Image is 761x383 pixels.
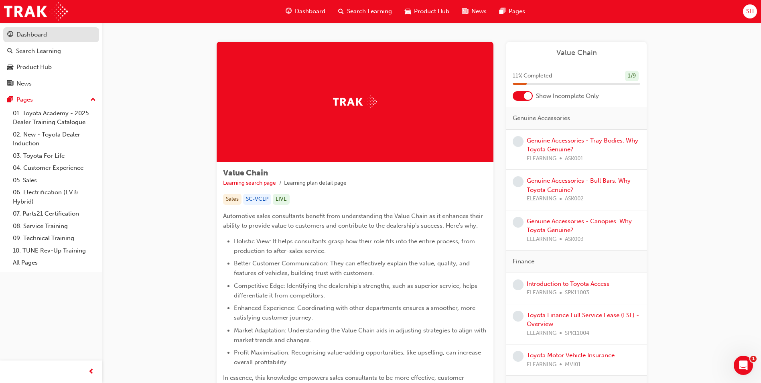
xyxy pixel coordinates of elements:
[16,123,134,132] div: We'll be back online in 1 hour
[295,7,325,16] span: Dashboard
[3,60,99,75] a: Product Hub
[527,360,556,369] span: ELEARNING
[3,44,99,59] a: Search Learning
[456,3,493,20] a: news-iconNews
[16,57,144,84] p: Hi [PERSON_NAME] 👋
[513,311,524,322] span: learningRecordVerb_NONE-icon
[16,84,144,98] p: How can we help?
[234,304,477,321] span: Enhanced Experience: Coordinating with other departments ensures a smoother, more satisfying cust...
[7,96,13,104] span: pages-icon
[513,48,640,57] a: Value Chain
[10,232,99,244] a: 09. Technical Training
[509,7,525,16] span: Pages
[565,288,589,297] span: SPK11003
[107,271,134,276] span: Messages
[527,280,609,287] a: Introduction to Toyota Access
[10,174,99,187] a: 05. Sales
[10,128,99,150] a: 02. New - Toyota Dealer Induction
[10,244,99,257] a: 10. TUNE Rev-Up Training
[743,4,757,18] button: SH
[3,92,99,107] button: Pages
[347,7,392,16] span: Search Learning
[10,150,99,162] a: 03. Toyota For Life
[565,194,584,204] span: ASK002
[234,349,483,366] span: Profit Maximisation: Recognising value-adding opportunities, like upselling, can increase overall...
[273,194,290,205] div: LIVE
[8,108,152,139] div: Send us a messageWe'll be back online in 1 hour
[223,194,241,205] div: Sales
[16,115,134,123] div: Send us a message
[7,31,13,39] span: guage-icon
[138,13,152,27] div: Close
[527,177,631,194] a: Genuine Accessories - Bull Bars. Why Toyota Genuine?
[414,7,449,16] span: Product Hub
[10,107,99,128] a: 01. Toyota Academy - 2025 Dealer Training Catalogue
[527,329,556,338] span: ELEARNING
[4,2,68,20] img: Trak
[513,71,552,81] span: 11 % Completed
[3,26,99,92] button: DashboardSearch LearningProduct HubNews
[565,154,583,163] span: ASK001
[625,71,639,81] div: 1 / 9
[16,79,32,88] div: News
[16,30,47,39] div: Dashboard
[734,356,753,375] iframe: Intercom live chat
[31,271,49,276] span: Home
[398,3,456,20] a: car-iconProduct Hub
[527,154,556,163] span: ELEARNING
[565,329,589,338] span: SPK11004
[493,3,532,20] a: pages-iconPages
[499,6,505,16] span: pages-icon
[10,186,99,208] a: 06. Electrification (EV & Hybrid)
[513,176,524,187] span: learningRecordVerb_NONE-icon
[527,194,556,204] span: ELEARNING
[513,217,524,228] span: learningRecordVerb_NONE-icon
[3,76,99,91] a: News
[10,257,99,269] a: All Pages
[405,6,411,16] span: car-icon
[279,3,332,20] a: guage-iconDashboard
[513,279,524,290] span: learningRecordVerb_NONE-icon
[527,218,632,234] a: Genuine Accessories - Canopies. Why Toyota Genuine?
[234,260,471,277] span: Better Customer Communication: They can effectively explain the value, quality, and features of v...
[223,179,276,186] a: Learning search page
[333,96,377,108] img: Trak
[565,235,584,244] span: ASK003
[513,114,570,123] span: Genuine Accessories
[750,356,757,362] span: 1
[16,15,56,28] img: logo
[243,194,271,205] div: SC-VCLP
[527,137,638,153] a: Genuine Accessories - Tray Bodies. Why Toyota Genuine?
[223,168,268,177] span: Value Chain
[16,95,33,104] div: Pages
[746,7,754,16] span: SH
[10,220,99,232] a: 08. Service Training
[462,6,468,16] span: news-icon
[332,3,398,20] a: search-iconSearch Learning
[565,360,581,369] span: MVI01
[223,212,485,229] span: Automotive sales consultants benefit from understanding the Value Chain as it enhances their abil...
[513,351,524,362] span: learningRecordVerb_NONE-icon
[90,95,96,105] span: up-icon
[109,13,125,29] div: Profile image for Trak
[234,238,477,255] span: Holistic View: It helps consultants grasp how their role fits into the entire process, from produ...
[513,257,534,266] span: Finance
[234,327,488,344] span: Market Adaptation: Understanding the Value Chain aids in adjusting strategies to align with marke...
[338,6,344,16] span: search-icon
[10,162,99,174] a: 04. Customer Experience
[16,63,52,72] div: Product Hub
[7,64,13,71] span: car-icon
[10,208,99,220] a: 07. Parts21 Certification
[286,6,292,16] span: guage-icon
[527,288,556,297] span: ELEARNING
[7,80,13,88] span: news-icon
[527,352,615,359] a: Toyota Motor Vehicle Insurance
[88,367,94,377] span: prev-icon
[3,27,99,42] a: Dashboard
[7,48,13,55] span: search-icon
[234,282,479,299] span: Competitive Edge: Identifying the dealership's strengths, such as superior service, helps differe...
[527,235,556,244] span: ELEARNING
